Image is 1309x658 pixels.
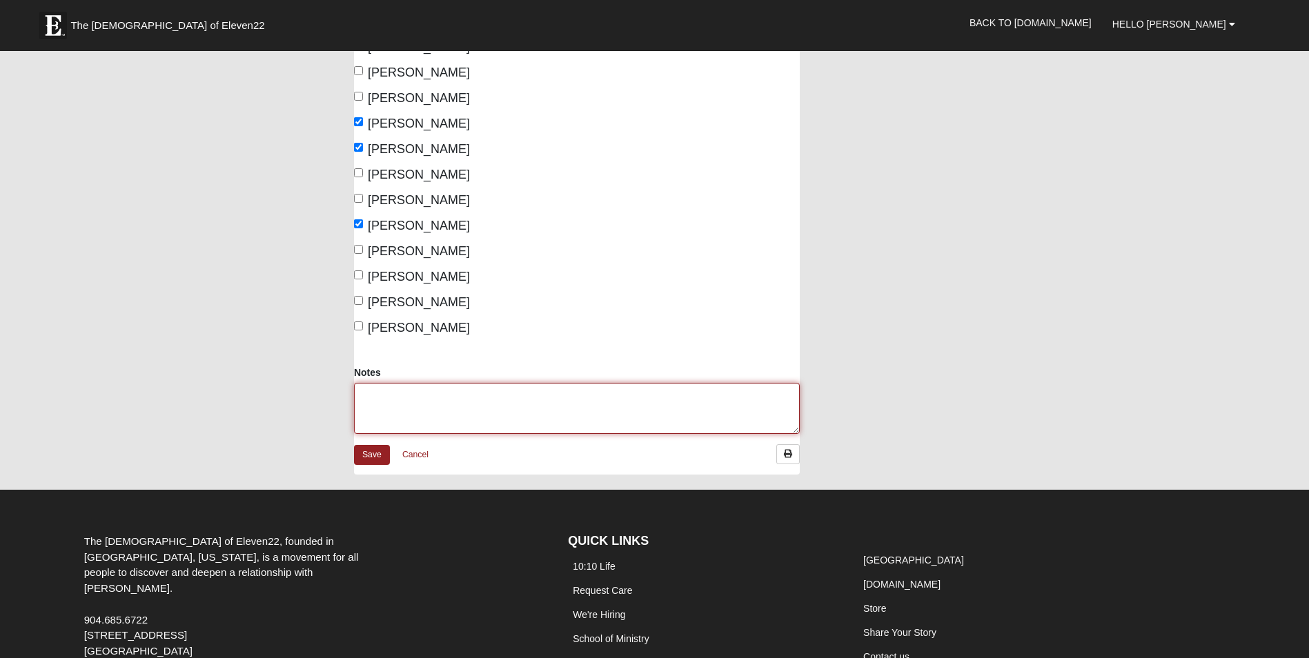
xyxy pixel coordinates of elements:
input: [PERSON_NAME] [354,117,363,126]
a: Share Your Story [863,627,936,638]
img: Eleven22 logo [39,12,67,39]
a: [GEOGRAPHIC_DATA] [863,555,964,566]
span: Hello [PERSON_NAME] [1112,19,1226,30]
span: The [DEMOGRAPHIC_DATA] of Eleven22 [70,19,264,32]
a: Back to [DOMAIN_NAME] [959,6,1102,40]
input: [PERSON_NAME] [354,92,363,101]
a: The [DEMOGRAPHIC_DATA] of Eleven22 [32,5,308,39]
span: [PERSON_NAME] [368,142,470,156]
a: Save [354,445,390,465]
span: [PERSON_NAME] [368,117,470,130]
span: [PERSON_NAME] [368,270,470,283]
input: [PERSON_NAME] [354,270,363,279]
span: [PERSON_NAME] [368,91,470,105]
span: [PERSON_NAME] [368,66,470,79]
input: [PERSON_NAME] [354,219,363,228]
a: Print Attendance Roster [776,444,800,464]
input: [PERSON_NAME] [354,321,363,330]
input: [PERSON_NAME] [354,296,363,305]
span: [PERSON_NAME] [368,295,470,309]
input: [PERSON_NAME] [354,66,363,75]
a: Hello [PERSON_NAME] [1102,7,1246,41]
span: [PERSON_NAME] [368,219,470,232]
input: [PERSON_NAME] [354,168,363,177]
span: [PERSON_NAME] [368,321,470,335]
span: [PERSON_NAME] [368,244,470,258]
a: Store [863,603,886,614]
a: 10:10 Life [573,561,616,572]
a: Request Care [573,585,632,596]
input: [PERSON_NAME] [354,245,363,254]
label: Notes [354,366,381,379]
a: We're Hiring [573,609,625,620]
span: [PERSON_NAME] [368,168,470,181]
a: [DOMAIN_NAME] [863,579,941,590]
h4: QUICK LINKS [568,534,838,549]
a: Cancel [393,444,437,466]
input: [PERSON_NAME] [354,143,363,152]
input: [PERSON_NAME] [354,194,363,203]
span: [PERSON_NAME] [368,193,470,207]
